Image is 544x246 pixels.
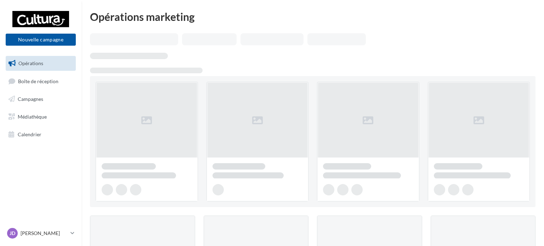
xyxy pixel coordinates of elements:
span: Campagnes [18,96,43,102]
span: Opérations [18,60,43,66]
a: Campagnes [4,92,77,107]
span: Médiathèque [18,114,47,120]
div: Opérations marketing [90,11,535,22]
button: Nouvelle campagne [6,34,76,46]
a: Médiathèque [4,109,77,124]
a: JD [PERSON_NAME] [6,227,76,240]
span: Calendrier [18,131,41,137]
a: Boîte de réception [4,74,77,89]
a: Calendrier [4,127,77,142]
p: [PERSON_NAME] [21,230,68,237]
a: Opérations [4,56,77,71]
span: JD [10,230,15,237]
span: Boîte de réception [18,78,58,84]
